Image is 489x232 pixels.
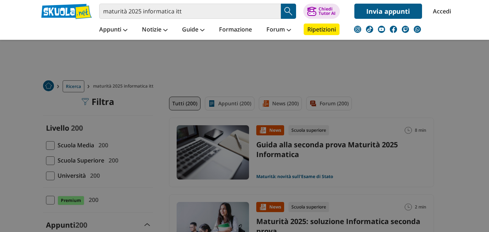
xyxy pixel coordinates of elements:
[354,26,361,33] img: instagram
[366,26,373,33] img: tiktok
[304,24,340,35] a: Ripetizioni
[414,26,421,33] img: WhatsApp
[99,4,281,19] input: Cerca appunti, riassunti o versioni
[303,4,340,19] button: ChiediTutor AI
[402,26,409,33] img: twitch
[97,24,129,37] a: Appunti
[283,6,294,17] img: Cerca appunti, riassunti o versioni
[140,24,169,37] a: Notizie
[265,24,293,37] a: Forum
[217,24,254,37] a: Formazione
[354,4,422,19] a: Invia appunti
[319,7,336,16] div: Chiedi Tutor AI
[378,26,385,33] img: youtube
[433,4,448,19] a: Accedi
[180,24,206,37] a: Guide
[390,26,397,33] img: facebook
[281,4,296,19] button: Search Button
